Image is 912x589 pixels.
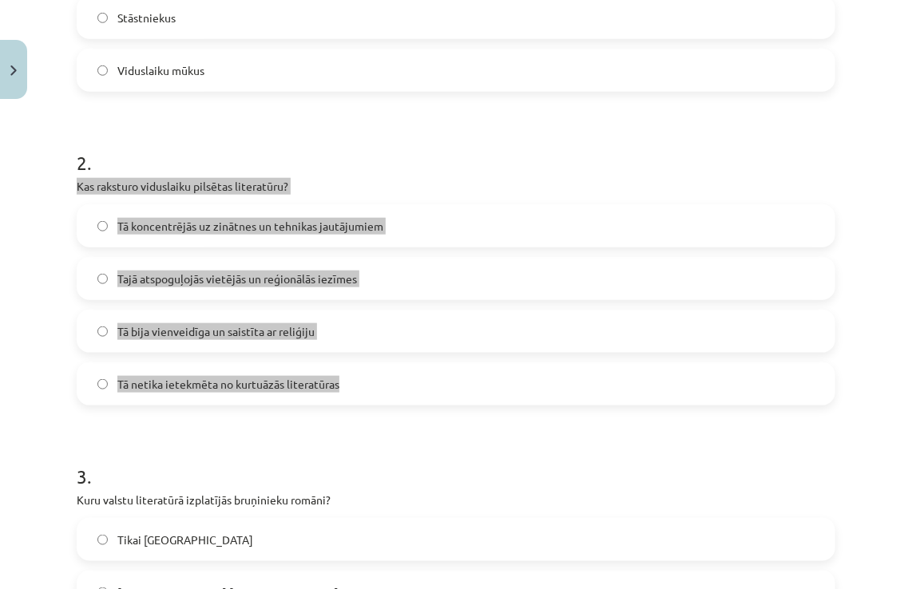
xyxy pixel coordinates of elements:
span: Tā bija vienveidīga un saistīta ar reliģiju [117,323,315,340]
img: icon-close-lesson-0947bae3869378f0d4975bcd49f059093ad1ed9edebbc8119c70593378902aed.svg [10,65,17,76]
p: Kas raksturo viduslaiku pilsētas literatūru? [77,178,835,195]
span: Tā koncentrējās uz zinātnes un tehnikas jautājumiem [117,218,383,235]
h1: 3 . [77,437,835,487]
span: Viduslaiku mūkus [117,62,204,79]
p: Kuru valstu literatūrā izplatījās bruņinieku romāni? [77,492,835,508]
input: Tajā atspoguļojās vietējās un reģionālās iezīmes [97,274,108,284]
input: Tikai [GEOGRAPHIC_DATA] [97,535,108,545]
span: Tikai [GEOGRAPHIC_DATA] [117,532,253,548]
span: Tā netika ietekmēta no kurtuāzās literatūras [117,376,339,393]
input: Tā bija vienveidīga un saistīta ar reliģiju [97,326,108,337]
input: Tā koncentrējās uz zinātnes un tehnikas jautājumiem [97,221,108,231]
span: Stāstniekus [117,10,176,26]
input: Viduslaiku mūkus [97,65,108,76]
input: Stāstniekus [97,13,108,23]
input: Tā netika ietekmēta no kurtuāzās literatūras [97,379,108,389]
span: Tajā atspoguļojās vietējās un reģionālās iezīmes [117,271,357,287]
h1: 2 . [77,124,835,173]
